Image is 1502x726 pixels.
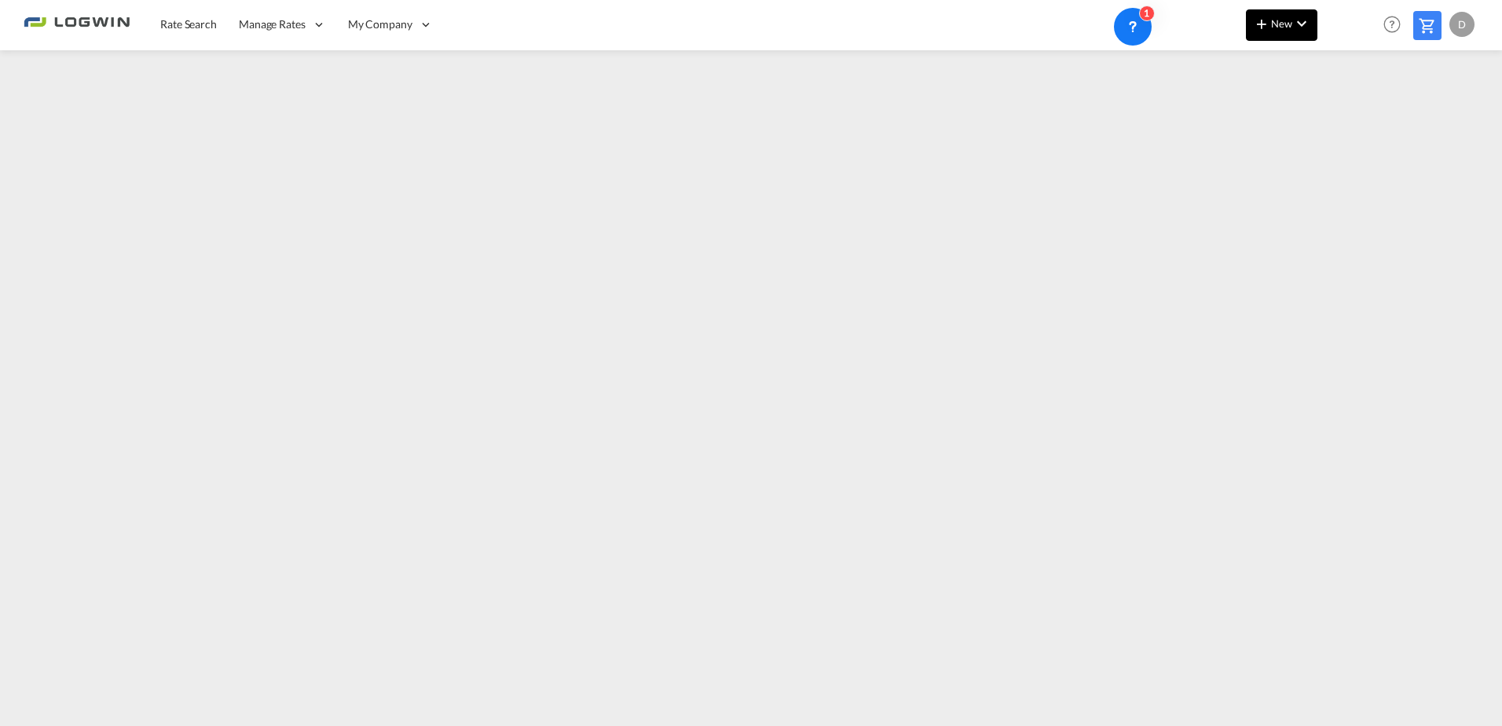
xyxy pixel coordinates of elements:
[1252,14,1271,33] md-icon: icon-plus 400-fg
[239,16,306,32] span: Manage Rates
[348,16,412,32] span: My Company
[160,17,217,31] span: Rate Search
[1449,12,1475,37] div: D
[1252,17,1311,30] span: New
[1379,11,1405,38] span: Help
[1292,14,1311,33] md-icon: icon-chevron-down
[1246,9,1317,41] button: icon-plus 400-fgNewicon-chevron-down
[24,7,130,42] img: 2761ae10d95411efa20a1f5e0282d2d7.png
[1379,11,1413,39] div: Help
